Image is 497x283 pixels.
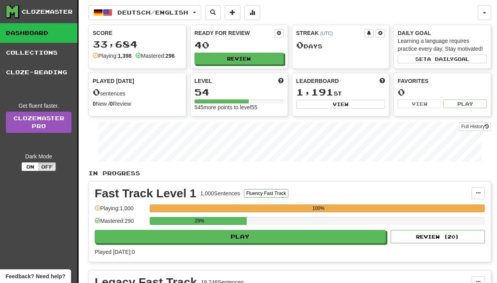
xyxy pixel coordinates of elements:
button: Deutsch/English [88,5,201,20]
button: Fluency Fast Track [244,189,288,198]
div: sentences [93,87,182,97]
div: Mastered: [136,52,175,60]
div: 545 more points to level 55 [194,103,284,111]
button: More stats [244,5,260,20]
div: Clozemaster [22,8,73,16]
button: Review [194,53,284,64]
p: In Progress [88,169,491,177]
strong: 0 [93,101,96,107]
button: Play [443,99,487,108]
span: 0 [296,39,304,50]
span: This week in points, UTC [380,77,385,85]
button: Play [95,230,386,243]
span: Played [DATE]: 0 [95,249,135,255]
button: Add sentence to collection [225,5,240,20]
div: 40 [194,40,284,50]
div: st [296,87,385,97]
span: 0 [93,86,100,97]
div: Score [93,29,182,37]
div: New / Review [93,100,182,108]
div: 100% [152,204,485,212]
span: Level [194,77,212,85]
button: View [398,99,441,108]
div: Fast Track Level 1 [95,187,196,199]
span: a daily [427,56,454,62]
div: Playing: [93,52,132,60]
button: Off [39,162,56,171]
div: 29% [152,217,247,225]
div: Playing: 1,000 [95,204,146,217]
span: Played [DATE] [93,77,134,85]
div: Favorites [398,77,487,85]
div: Ready for Review [194,29,274,37]
button: Search sentences [205,5,221,20]
span: Score more points to level up [278,77,284,85]
a: (UTC) [320,31,333,36]
strong: 296 [165,53,174,59]
div: 1,000 Sentences [200,189,240,197]
div: Daily Goal [398,29,487,37]
div: Learning a language requires practice every day. Stay motivated! [398,37,487,53]
div: Dark Mode [6,153,72,160]
button: On [22,162,39,171]
div: Day s [296,40,385,50]
button: Review (20) [391,230,485,243]
span: 1,191 [296,86,334,97]
button: Full History [459,122,491,131]
span: Open feedback widget [6,272,65,280]
div: 54 [194,87,284,97]
div: Streak [296,29,365,37]
div: 0 [398,87,487,97]
a: ClozemasterPro [6,112,72,133]
span: Deutsch / English [117,9,188,16]
button: Seta dailygoal [398,55,487,63]
strong: 1,398 [118,53,132,59]
strong: 0 [110,101,113,107]
button: View [296,100,385,108]
div: 33,684 [93,39,182,49]
span: Leaderboard [296,77,339,85]
div: Mastered: 290 [95,217,146,230]
div: Get fluent faster. [6,102,72,110]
